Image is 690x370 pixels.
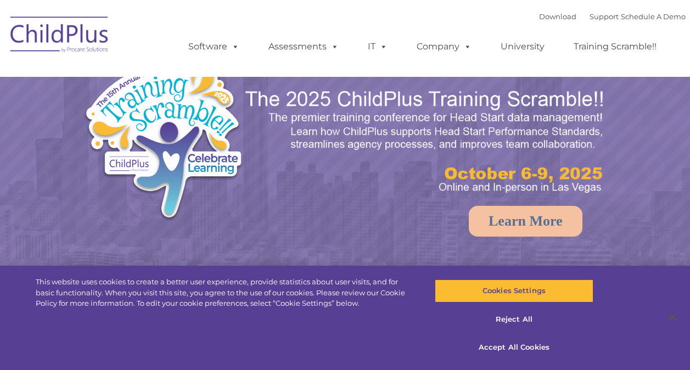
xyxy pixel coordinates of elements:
[257,36,350,58] a: Assessments
[469,206,582,237] a: Learn More
[563,36,667,58] a: Training Scramble!!
[177,36,250,58] a: Software
[539,12,686,21] font: |
[435,279,593,302] button: Cookies Settings
[435,336,593,359] button: Accept All Cookies
[406,36,483,58] a: Company
[36,277,414,309] div: This website uses cookies to create a better user experience, provide statistics about user visit...
[490,36,556,58] a: University
[621,12,686,21] a: Schedule A Demo
[539,12,576,21] a: Download
[590,12,619,21] a: Support
[435,308,593,331] button: Reject All
[5,9,115,64] img: ChildPlus by Procare Solutions
[357,36,399,58] a: IT
[660,305,685,329] button: Close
